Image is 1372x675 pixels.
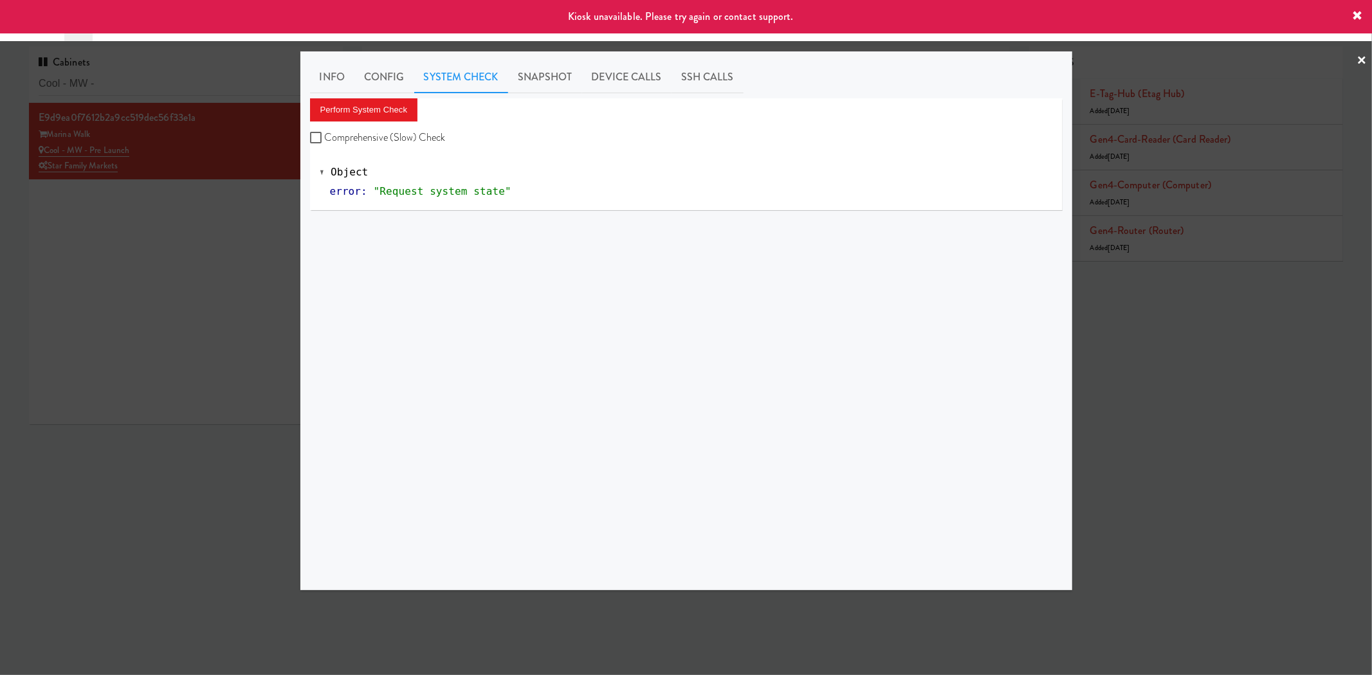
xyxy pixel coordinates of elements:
[310,128,446,147] label: Comprehensive (Slow) Check
[310,133,325,143] input: Comprehensive (Slow) Check
[361,185,367,197] span: :
[310,98,418,122] button: Perform System Check
[374,185,511,197] span: "Request system state"
[672,61,744,93] a: SSH Calls
[1357,41,1367,81] a: ×
[582,61,672,93] a: Device Calls
[508,61,582,93] a: Snapshot
[330,185,361,197] span: error
[310,61,354,93] a: Info
[331,166,368,178] span: Object
[354,61,414,93] a: Config
[414,61,508,93] a: System Check
[568,9,794,24] span: Kiosk unavailable. Please try again or contact support.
